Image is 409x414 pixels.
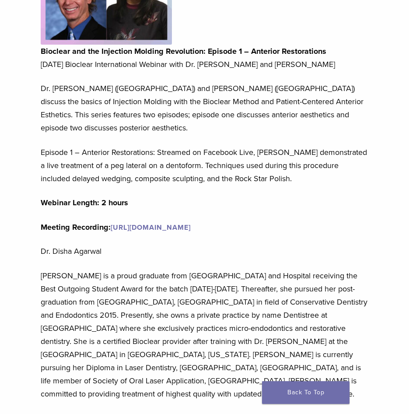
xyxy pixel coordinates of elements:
p: [PERSON_NAME] is a proud graduate from [GEOGRAPHIC_DATA] and Hospital receiving the Best Outgoing... [41,269,368,400]
strong: Webinar Length: 2 hours [41,198,128,207]
strong: Bioclear and the Injection Molding Revolution: Episode 1 – Anterior Restorations [41,46,326,56]
a: Back To Top [262,381,350,404]
p: Episode 1 – Anterior Restorations: Streamed on Facebook Live, [PERSON_NAME] demonstrated a live t... [41,146,368,185]
strong: Meeting Recording: [41,222,191,232]
p: Dr. Disha Agarwal [41,245,368,258]
p: Dr. [PERSON_NAME] ([GEOGRAPHIC_DATA]) and [PERSON_NAME] ([GEOGRAPHIC_DATA]) discuss the basics of... [41,82,368,134]
a: [URL][DOMAIN_NAME] [111,223,191,232]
